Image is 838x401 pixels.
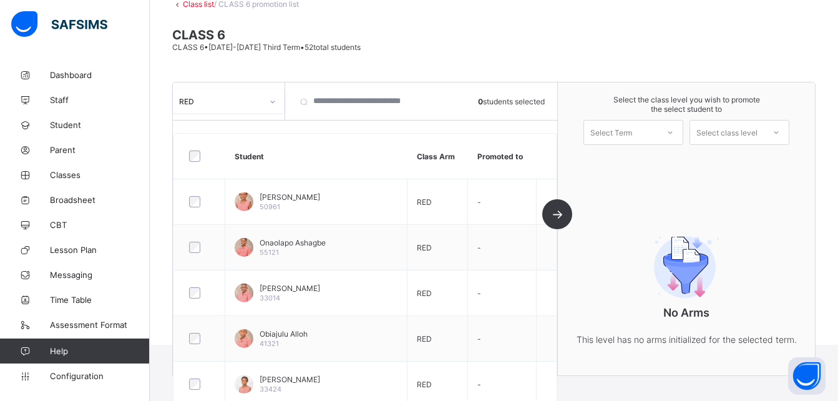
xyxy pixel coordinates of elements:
[179,97,262,106] div: RED
[477,197,481,207] span: -
[417,243,432,252] span: RED
[50,270,150,280] span: Messaging
[477,380,481,389] span: -
[477,289,481,298] span: -
[407,134,468,179] th: Class Arm
[260,248,279,257] span: 55121
[50,195,150,205] span: Broadsheet
[225,134,407,179] th: Student
[570,95,802,114] span: Select the class level you wish to promote the select student to
[417,334,432,344] span: RED
[468,134,537,179] th: Promoted to
[172,42,361,52] span: CLASS 6 • [DATE]-[DATE] Third Term • 52 total students
[562,306,811,319] p: No Arms
[50,120,150,130] span: Student
[788,357,826,395] button: Open asap
[696,120,758,145] div: Select class level
[260,375,320,384] span: [PERSON_NAME]
[477,243,481,252] span: -
[50,245,150,255] span: Lesson Plan
[11,11,107,37] img: safsims
[172,27,816,42] span: CLASS 6
[260,339,279,348] span: 41321
[477,334,481,344] span: -
[562,332,811,347] p: This level has no arms initialized for the selected term.
[50,145,150,155] span: Parent
[260,202,280,211] span: 50961
[478,97,545,106] span: students selected
[260,294,280,302] span: 33014
[478,97,483,106] b: 0
[260,284,320,293] span: [PERSON_NAME]
[50,346,149,356] span: Help
[260,385,281,394] span: 33424
[417,380,432,389] span: RED
[260,192,320,202] span: [PERSON_NAME]
[260,329,308,339] span: Obiajulu Alloh
[260,238,326,247] span: Onaolapo Ashagbe
[50,170,150,180] span: Classes
[50,95,150,105] span: Staff
[50,295,150,305] span: Time Table
[590,120,632,145] div: Select Term
[640,235,733,298] img: filter.9c15f445b04ce8b7d5281b41737f44c2.svg
[417,289,432,298] span: RED
[50,220,150,230] span: CBT
[417,197,432,207] span: RED
[50,70,150,80] span: Dashboard
[50,320,150,330] span: Assessment Format
[562,201,811,372] div: No Arms
[50,371,149,381] span: Configuration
